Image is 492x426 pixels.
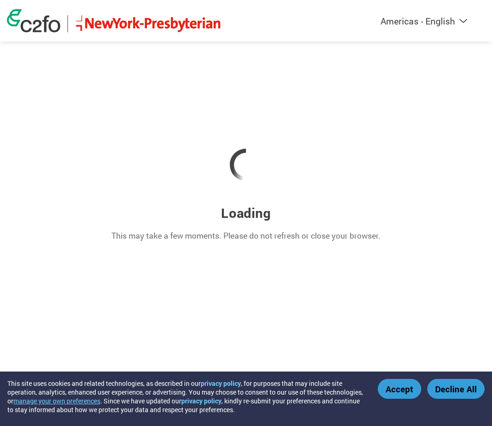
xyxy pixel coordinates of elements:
[378,379,421,399] button: Accept
[181,396,221,405] a: privacy policy
[221,204,271,222] h3: Loading
[7,9,61,32] img: c2fo logo
[427,379,485,399] button: Decline All
[13,396,100,405] button: manage your own preferences
[7,379,364,414] div: This site uses cookies and related technologies, as described in our , for purposes that may incl...
[201,379,241,388] a: privacy policy
[111,230,381,242] p: This may take a few moments. Please do not refresh or close your browser.
[75,15,222,32] img: NewYork-Presbyterian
